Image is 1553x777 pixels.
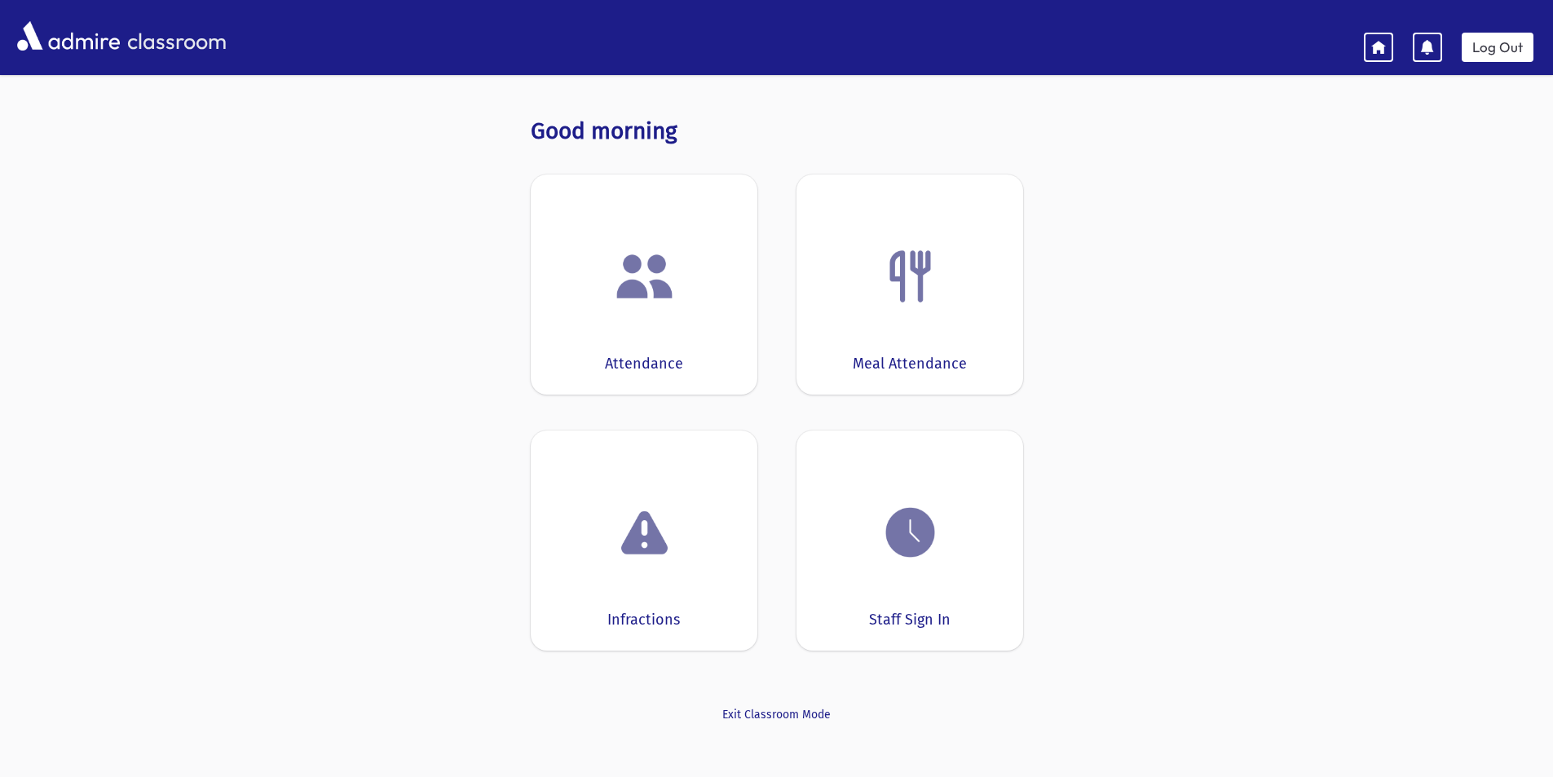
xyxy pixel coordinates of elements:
[614,505,676,567] img: exclamation.png
[605,353,683,375] div: Attendance
[880,501,942,563] img: clock.png
[869,609,951,631] div: Staff Sign In
[880,245,942,307] img: Fork.png
[531,117,1023,145] h3: Good morning
[13,17,124,55] img: AdmirePro
[531,706,1023,723] a: Exit Classroom Mode
[124,15,227,58] span: classroom
[614,245,676,307] img: users.png
[607,609,680,631] div: Infractions
[853,353,967,375] div: Meal Attendance
[1462,33,1533,62] a: Log Out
